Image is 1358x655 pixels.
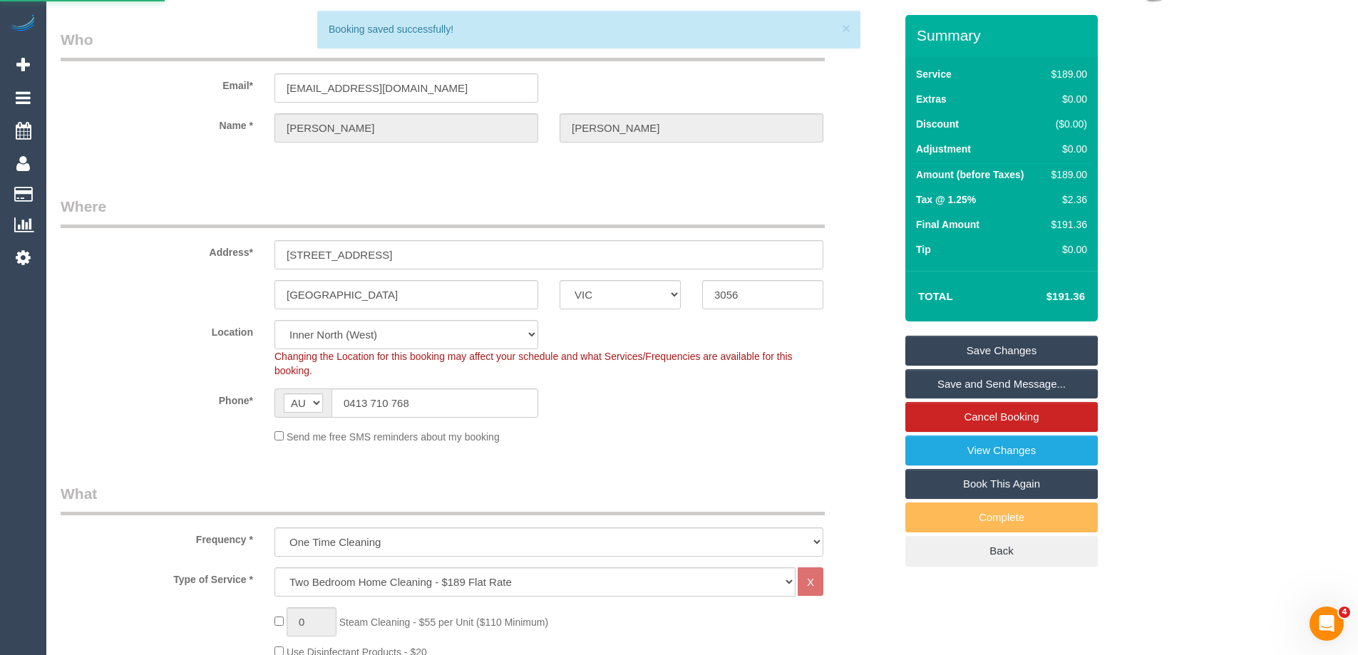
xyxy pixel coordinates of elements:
[916,92,947,106] label: Extras
[916,67,952,81] label: Service
[1046,167,1087,182] div: $189.00
[50,240,264,259] label: Address*
[1339,607,1350,618] span: 4
[1310,607,1344,641] iframe: Intercom live chat
[61,483,825,515] legend: What
[1046,117,1087,131] div: ($0.00)
[61,196,825,228] legend: Where
[50,527,264,547] label: Frequency *
[560,113,823,143] input: Last Name*
[1046,67,1087,81] div: $189.00
[1046,142,1087,156] div: $0.00
[918,290,953,302] strong: Total
[1046,192,1087,207] div: $2.36
[331,388,538,418] input: Phone*
[50,113,264,133] label: Name *
[50,388,264,408] label: Phone*
[339,617,548,628] span: Steam Cleaning - $55 per Unit ($110 Minimum)
[274,280,538,309] input: Suburb*
[702,280,823,309] input: Post Code*
[905,536,1098,566] a: Back
[905,402,1098,432] a: Cancel Booking
[1046,92,1087,106] div: $0.00
[905,369,1098,399] a: Save and Send Message...
[916,217,979,232] label: Final Amount
[50,73,264,93] label: Email*
[905,336,1098,366] a: Save Changes
[916,242,931,257] label: Tip
[916,167,1024,182] label: Amount (before Taxes)
[905,435,1098,465] a: View Changes
[1046,217,1087,232] div: $191.36
[274,73,538,103] input: Email*
[1004,291,1085,303] h4: $191.36
[916,142,971,156] label: Adjustment
[916,117,959,131] label: Discount
[842,21,850,36] button: ×
[274,113,538,143] input: First Name*
[50,320,264,339] label: Location
[274,351,793,376] span: Changing the Location for this booking may affect your schedule and what Services/Frequencies are...
[329,22,849,36] div: Booking saved successfully!
[50,567,264,587] label: Type of Service *
[61,29,825,61] legend: Who
[916,192,976,207] label: Tax @ 1.25%
[905,469,1098,499] a: Book This Again
[1046,242,1087,257] div: $0.00
[917,27,1091,43] h3: Summary
[9,14,37,34] img: Automaid Logo
[287,431,500,443] span: Send me free SMS reminders about my booking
